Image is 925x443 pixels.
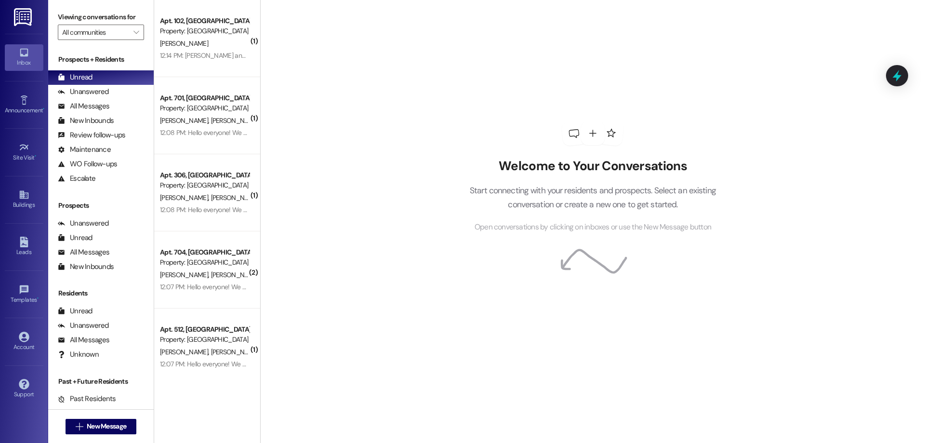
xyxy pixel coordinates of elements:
[62,25,129,40] input: All communities
[58,72,92,82] div: Unread
[5,234,43,260] a: Leads
[5,376,43,402] a: Support
[58,174,95,184] div: Escalate
[211,348,259,356] span: [PERSON_NAME]
[475,221,711,233] span: Open conversations by clicking on inboxes or use the New Message button
[160,128,866,137] div: 12:08 PM: Hello everyone! We are starting fire extinguisher inspections right now! If you haven't...
[37,295,39,302] span: •
[58,321,109,331] div: Unanswered
[211,270,259,279] span: [PERSON_NAME]
[160,39,208,48] span: [PERSON_NAME]
[35,153,36,160] span: •
[5,329,43,355] a: Account
[58,335,109,345] div: All Messages
[48,54,154,65] div: Prospects + Residents
[48,201,154,211] div: Prospects
[160,324,249,335] div: Apt. 512, [GEOGRAPHIC_DATA]
[160,193,211,202] span: [PERSON_NAME]
[5,44,43,70] a: Inbox
[58,87,109,97] div: Unanswered
[160,247,249,257] div: Apt. 704, [GEOGRAPHIC_DATA]
[48,376,154,387] div: Past + Future Residents
[160,103,249,113] div: Property: [GEOGRAPHIC_DATA]
[160,282,865,291] div: 12:07 PM: Hello everyone! We are starting fire extinguisher inspections right now! If you haven't...
[455,184,730,211] p: Start connecting with your residents and prospects. Select an existing conversation or create a n...
[58,159,117,169] div: WO Follow-ups
[58,262,114,272] div: New Inbounds
[160,180,249,190] div: Property: [GEOGRAPHIC_DATA]
[58,233,92,243] div: Unread
[66,419,137,434] button: New Message
[58,306,92,316] div: Unread
[5,139,43,165] a: Site Visit •
[160,205,866,214] div: 12:08 PM: Hello everyone! We are starting fire extinguisher inspections right now! If you haven't...
[76,423,83,430] i: 
[58,247,109,257] div: All Messages
[48,288,154,298] div: Residents
[58,394,116,404] div: Past Residents
[160,270,211,279] span: [PERSON_NAME]
[58,10,144,25] label: Viewing conversations for
[58,349,99,360] div: Unknown
[58,101,109,111] div: All Messages
[5,282,43,308] a: Templates •
[43,106,44,112] span: •
[58,145,111,155] div: Maintenance
[160,257,249,268] div: Property: [GEOGRAPHIC_DATA]
[160,360,865,368] div: 12:07 PM: Hello everyone! We are starting fire extinguisher inspections right now! If you haven't...
[211,193,259,202] span: [PERSON_NAME]
[455,159,730,174] h2: Welcome to Your Conversations
[160,93,249,103] div: Apt. 701, [GEOGRAPHIC_DATA]
[58,116,114,126] div: New Inbounds
[14,8,34,26] img: ResiDesk Logo
[160,170,249,180] div: Apt. 306, [GEOGRAPHIC_DATA]
[58,218,109,228] div: Unanswered
[160,51,442,60] div: 12:14 PM: [PERSON_NAME] and I will be in [US_STATE] till [DATE] I believe, feel free to let yours...
[5,187,43,213] a: Buildings
[160,348,211,356] span: [PERSON_NAME]
[211,116,259,125] span: [PERSON_NAME]
[133,28,139,36] i: 
[160,116,211,125] span: [PERSON_NAME]
[160,16,249,26] div: Apt. 102, [GEOGRAPHIC_DATA]
[58,130,125,140] div: Review follow-ups
[87,421,126,431] span: New Message
[160,26,249,36] div: Property: [GEOGRAPHIC_DATA]
[160,335,249,345] div: Property: [GEOGRAPHIC_DATA]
